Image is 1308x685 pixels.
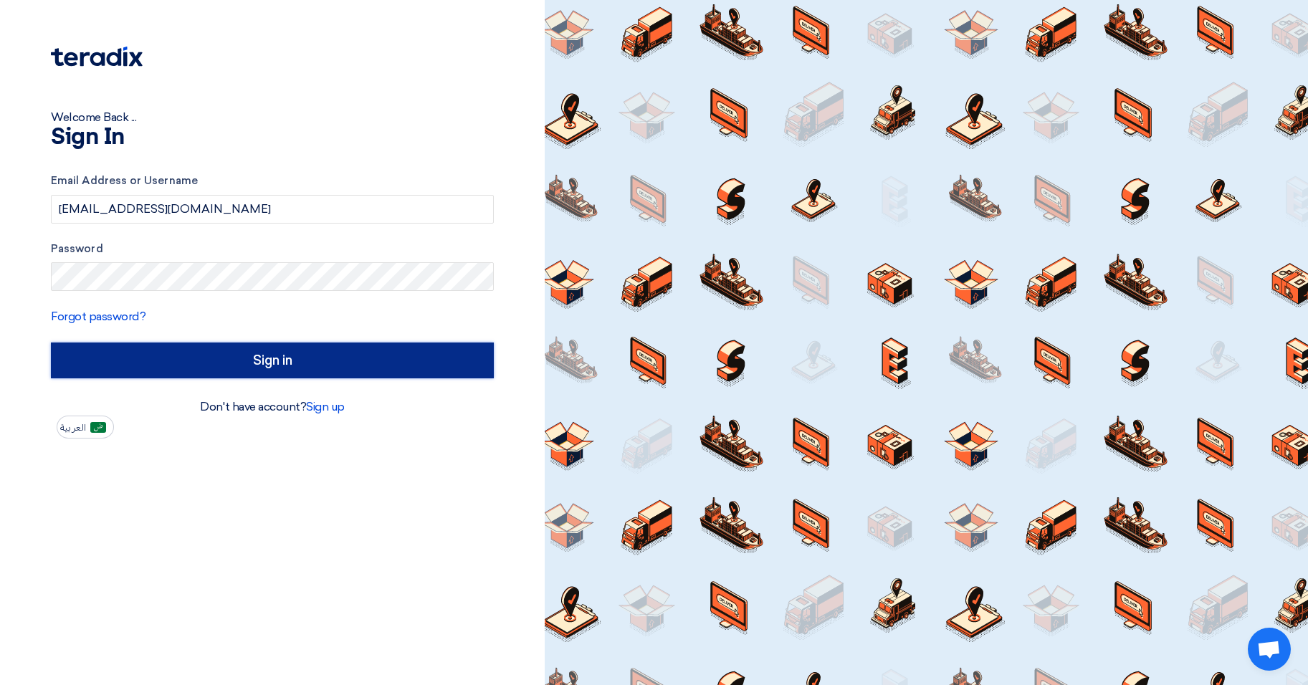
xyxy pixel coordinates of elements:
[306,400,345,413] a: Sign up
[51,241,494,257] label: Password
[51,195,494,224] input: Enter your business email or username
[51,310,145,323] a: Forgot password?
[1248,628,1291,671] div: Open chat
[51,398,494,416] div: Don't have account?
[90,422,106,433] img: ar-AR.png
[51,342,494,378] input: Sign in
[60,423,86,433] span: العربية
[51,109,494,126] div: Welcome Back ...
[51,126,494,149] h1: Sign In
[51,173,494,189] label: Email Address or Username
[57,416,114,439] button: العربية
[51,47,143,67] img: Teradix logo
